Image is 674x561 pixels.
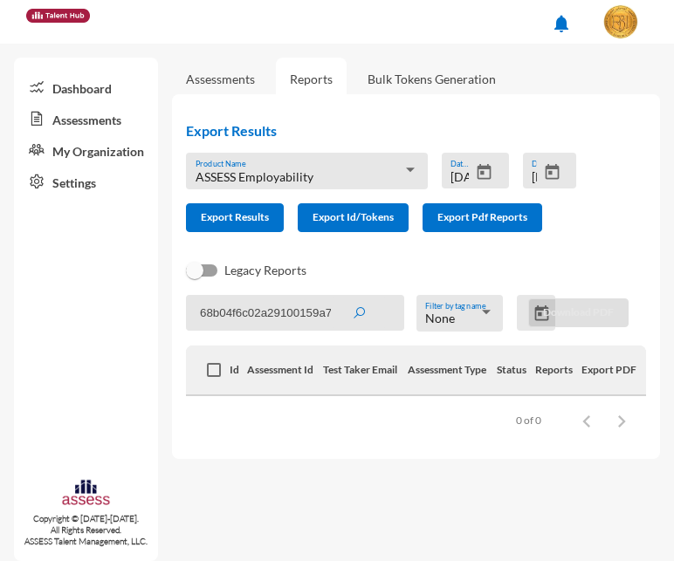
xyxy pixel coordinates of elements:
th: Export PDF [581,345,646,396]
button: Export Pdf Reports [423,203,542,232]
a: Settings [14,166,158,197]
a: My Organization [14,134,158,166]
mat-icon: notifications [551,13,572,34]
th: Status [497,345,535,396]
th: Assessment Id [247,345,323,396]
span: ASSESS Employability [196,169,313,184]
a: Assessments [186,72,255,86]
span: Export Results [201,210,269,223]
button: Download PDF [528,298,629,327]
img: assesscompany-logo.png [61,478,112,510]
span: Export Id/Tokens [313,210,394,223]
a: Reports [276,58,347,100]
button: Export Results [186,203,284,232]
a: Dashboard [14,72,158,103]
button: Open calendar [469,163,499,181]
a: Assessments [14,103,158,134]
th: Reports [535,345,581,396]
button: Open calendar [537,163,567,181]
button: Next page [604,403,639,438]
h2: Export Results [186,122,590,139]
mat-paginator: Select page [186,396,646,445]
div: 0 of 0 [516,414,541,427]
p: Copyright © [DATE]-[DATE]. All Rights Reserved. ASSESS Talent Management, LLC. [14,513,158,547]
span: Legacy Reports [224,260,306,281]
span: None [425,311,455,325]
input: Search by name, token, assessment type, etc. [186,295,404,331]
span: Download PDF [543,305,614,318]
th: Test Taker Email [323,345,408,396]
button: Export Id/Tokens [298,203,409,232]
a: Bulk Tokens Generation [354,58,510,100]
th: Id [230,345,247,396]
th: Assessment Type [408,345,497,396]
span: Export Pdf Reports [437,210,527,223]
button: Previous page [569,403,604,438]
